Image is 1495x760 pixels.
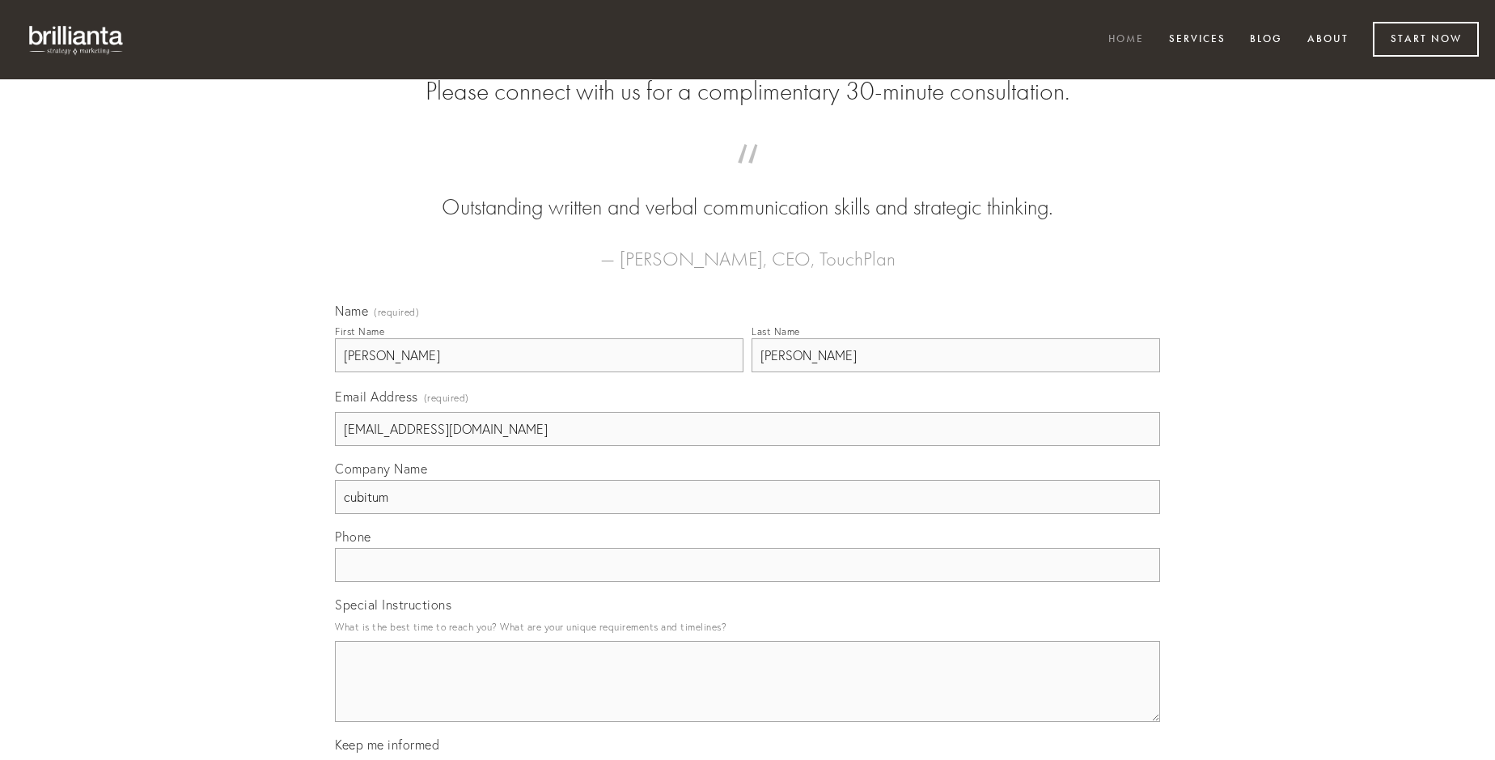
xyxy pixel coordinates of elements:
[1098,27,1154,53] a: Home
[374,308,419,317] span: (required)
[752,325,800,338] div: Last Name
[335,388,418,405] span: Email Address
[16,16,138,63] img: brillianta - research, strategy, marketing
[1297,27,1359,53] a: About
[1373,22,1479,57] a: Start Now
[335,303,368,319] span: Name
[424,387,469,409] span: (required)
[335,76,1160,107] h2: Please connect with us for a complimentary 30-minute consultation.
[335,737,439,753] span: Keep me informed
[1158,27,1236,53] a: Services
[361,160,1134,192] span: “
[335,325,384,338] div: First Name
[1239,27,1293,53] a: Blog
[361,160,1134,223] blockquote: Outstanding written and verbal communication skills and strategic thinking.
[361,223,1134,275] figcaption: — [PERSON_NAME], CEO, TouchPlan
[335,597,451,613] span: Special Instructions
[335,461,427,477] span: Company Name
[335,529,371,545] span: Phone
[335,616,1160,638] p: What is the best time to reach you? What are your unique requirements and timelines?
